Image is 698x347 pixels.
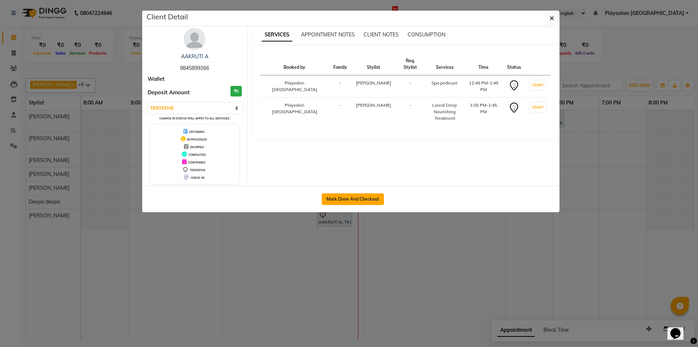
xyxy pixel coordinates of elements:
th: Time [465,53,503,75]
td: 12:45 PM-1:45 PM [465,75,503,98]
span: CONSUMPTION [408,31,445,38]
span: IN PROGRESS [187,138,207,141]
h5: Client Detail [147,11,188,22]
button: Mark Done And Checkout [322,193,384,205]
span: Deposit Amount [148,88,190,97]
td: - [329,75,352,98]
h3: ₹0 [230,86,242,96]
span: COMPLETED [188,153,206,157]
th: Family [329,53,352,75]
td: Playsalon [GEOGRAPHIC_DATA] [260,98,329,126]
td: - [396,98,425,126]
td: Playsalon [GEOGRAPHIC_DATA] [260,75,329,98]
img: avatar [184,28,205,50]
span: APPOINTMENT NOTES [301,31,355,38]
span: CHECK-IN [190,176,204,180]
button: START [530,103,545,112]
span: [PERSON_NAME] [356,102,391,108]
span: TENTATIVE [190,168,205,172]
span: CLIENT NOTES [364,31,399,38]
td: - [329,98,352,126]
small: Change in status will apply to all services. [159,117,230,120]
th: Stylist [352,53,396,75]
span: Wallet [148,75,165,83]
div: Loreal Deep Nourishing Treatment [429,102,460,122]
span: [PERSON_NAME] [356,80,391,86]
span: DROPPED [190,145,204,149]
button: START [530,80,545,90]
td: 1:00 PM-1:45 PM [465,98,503,126]
div: Spa pedicure [429,80,460,86]
th: Status [503,53,525,75]
th: Req. Stylist [396,53,425,75]
span: SERVICES [262,28,292,42]
span: 9845899266 [180,65,209,71]
span: UPCOMING [189,130,205,134]
td: - [396,75,425,98]
span: CONFIRMED [188,161,205,164]
th: Booked by [260,53,329,75]
a: AAKRUTI A [181,53,208,60]
th: Services [425,53,464,75]
iframe: chat widget [667,318,691,340]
